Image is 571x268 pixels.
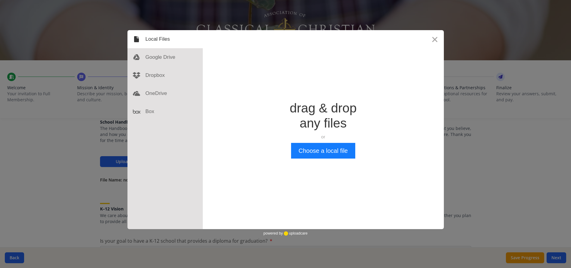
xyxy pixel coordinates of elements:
[426,30,444,48] button: Close
[127,102,203,121] div: Box
[291,143,355,159] button: Choose a local file
[290,101,356,131] div: drag & drop any files
[290,134,356,140] div: or
[283,231,308,236] a: uploadcare
[263,229,307,238] div: powered by
[127,30,203,48] div: Local Files
[127,66,203,84] div: Dropbox
[127,84,203,102] div: OneDrive
[127,48,203,66] div: Google Drive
